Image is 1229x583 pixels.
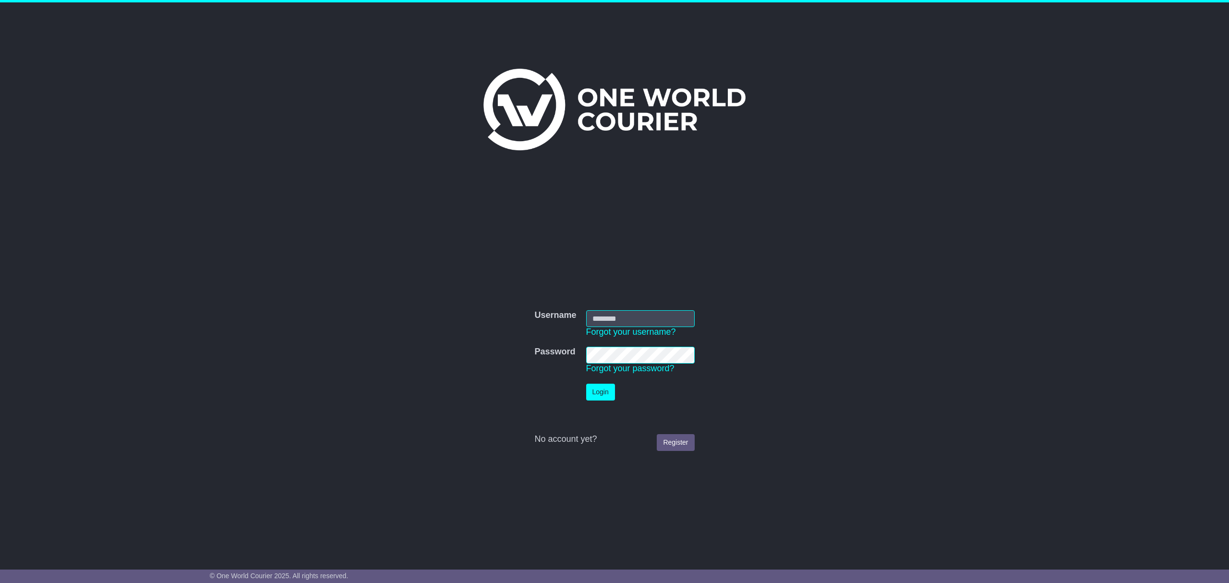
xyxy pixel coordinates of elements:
[534,347,575,357] label: Password
[483,69,746,150] img: One World
[586,364,675,373] a: Forgot your password?
[534,310,576,321] label: Username
[210,572,349,580] span: © One World Courier 2025. All rights reserved.
[534,434,694,445] div: No account yet?
[586,327,676,337] a: Forgot your username?
[657,434,694,451] a: Register
[586,384,615,401] button: Login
